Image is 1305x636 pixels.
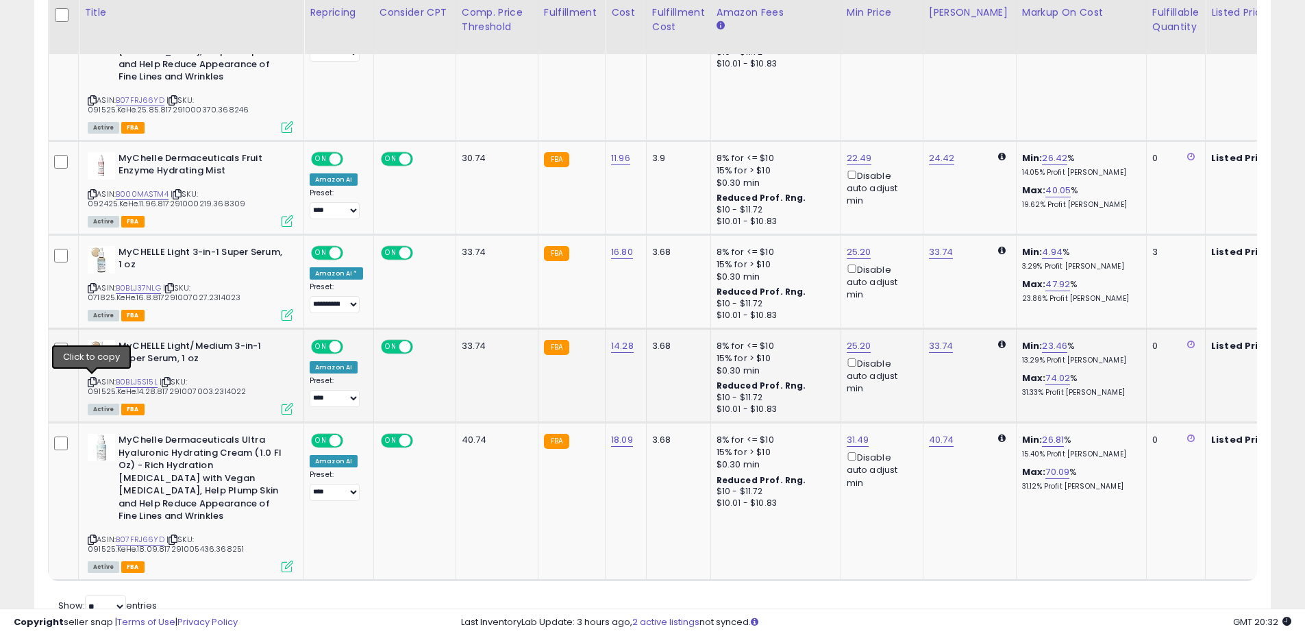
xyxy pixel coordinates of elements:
[410,435,432,447] span: OFF
[88,310,119,321] span: All listings currently available for purchase on Amazon
[121,561,145,573] span: FBA
[1022,388,1136,397] p: 31.33% Profit [PERSON_NAME]
[121,122,145,134] span: FBA
[1045,184,1071,197] a: 40.05
[119,434,285,526] b: MyChelle Dermaceuticals Ultra Hyaluronic Hydrating Cream (1.0 Fl Oz) - Rich Hydration [MEDICAL_DA...
[1152,5,1200,34] div: Fulfillable Quantity
[717,404,830,415] div: $10.01 - $10.83
[88,434,293,571] div: ASIN:
[717,5,835,20] div: Amazon Fees
[88,95,249,115] span: | SKU: 091525.KeHe.25.85.817291000370.368246
[341,341,363,353] span: OFF
[312,247,330,258] span: ON
[544,340,569,355] small: FBA
[341,247,363,258] span: OFF
[310,173,358,186] div: Amazon AI
[717,177,830,189] div: $0.30 min
[717,246,830,258] div: 8% for <= $10
[310,376,363,407] div: Preset:
[88,376,246,397] span: | SKU: 091525.KeHe.14.28.817291007003.2314022
[119,246,285,275] b: MyCHELLE Light 3-in-1 Super Serum, 1 oz
[717,310,830,321] div: $10.01 - $10.83
[847,356,912,395] div: Disable auto adjust min
[717,365,830,377] div: $0.30 min
[717,20,725,32] small: Amazon Fees.
[652,340,700,352] div: 3.68
[14,616,238,629] div: seller snap | |
[116,95,164,106] a: B07FRJ66YD
[1022,433,1043,446] b: Min:
[717,286,806,297] b: Reduced Prof. Rng.
[1022,371,1046,384] b: Max:
[88,122,119,134] span: All listings currently available for purchase on Amazon
[1045,371,1070,385] a: 74.02
[1022,450,1136,459] p: 15.40% Profit [PERSON_NAME]
[611,151,630,165] a: 11.96
[462,434,527,446] div: 40.74
[544,434,569,449] small: FBA
[652,434,700,446] div: 3.68
[847,245,871,259] a: 25.20
[1042,151,1067,165] a: 26.42
[717,352,830,365] div: 15% for > $10
[1042,433,1064,447] a: 26.81
[1022,200,1136,210] p: 19.62% Profit [PERSON_NAME]
[847,450,912,489] div: Disable auto adjust min
[717,474,806,486] b: Reduced Prof. Rng.
[717,58,830,70] div: $10.01 - $10.83
[310,361,358,374] div: Amazon AI
[1022,245,1043,258] b: Min:
[1042,245,1062,259] a: 4.94
[310,5,368,20] div: Repricing
[310,188,363,219] div: Preset:
[58,599,157,612] span: Show: entries
[382,153,399,164] span: ON
[382,341,399,353] span: ON
[611,339,634,353] a: 14.28
[1022,278,1136,304] div: %
[88,152,115,180] img: 31bTWyd2gHL._SL40_.jpg
[544,5,599,20] div: Fulfillment
[462,5,532,34] div: Comp. Price Threshold
[1022,168,1136,178] p: 14.05% Profit [PERSON_NAME]
[1022,184,1046,197] b: Max:
[88,561,119,573] span: All listings currently available for purchase on Amazon
[1022,372,1136,397] div: %
[1022,340,1136,365] div: %
[717,498,830,509] div: $10.01 - $10.83
[312,435,330,447] span: ON
[88,246,293,319] div: ASIN:
[310,470,363,501] div: Preset:
[652,5,705,34] div: Fulfillment Cost
[847,262,912,302] div: Disable auto adjust min
[382,435,399,447] span: ON
[1022,184,1136,210] div: %
[410,247,432,258] span: OFF
[1211,433,1273,446] b: Listed Price:
[88,534,244,554] span: | SKU: 091525.KeHe.18.09.817291005436.368251
[382,247,399,258] span: ON
[1022,262,1136,271] p: 3.29% Profit [PERSON_NAME]
[717,204,830,216] div: $10 - $11.72
[1042,339,1067,353] a: 23.46
[1152,434,1195,446] div: 0
[847,168,912,208] div: Disable auto adjust min
[1022,339,1043,352] b: Min:
[310,282,363,313] div: Preset:
[119,152,285,181] b: MyChelle Dermaceuticals Fruit Enzyme Hydrating Mist
[847,433,869,447] a: 31.49
[1022,151,1043,164] b: Min:
[717,216,830,228] div: $10.01 - $10.83
[1211,151,1273,164] b: Listed Price:
[88,246,115,273] img: 31LWTBaTMBL._SL40_.jpg
[1022,465,1046,478] b: Max:
[312,341,330,353] span: ON
[717,164,830,177] div: 15% for > $10
[410,341,432,353] span: OFF
[717,298,830,310] div: $10 - $11.72
[116,534,164,546] a: B07FRJ66YD
[847,339,871,353] a: 25.20
[119,340,285,369] b: MyCHELLE Light/Medium 3-in-1 Super Serum, 1 oz
[1152,152,1195,164] div: 0
[544,152,569,167] small: FBA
